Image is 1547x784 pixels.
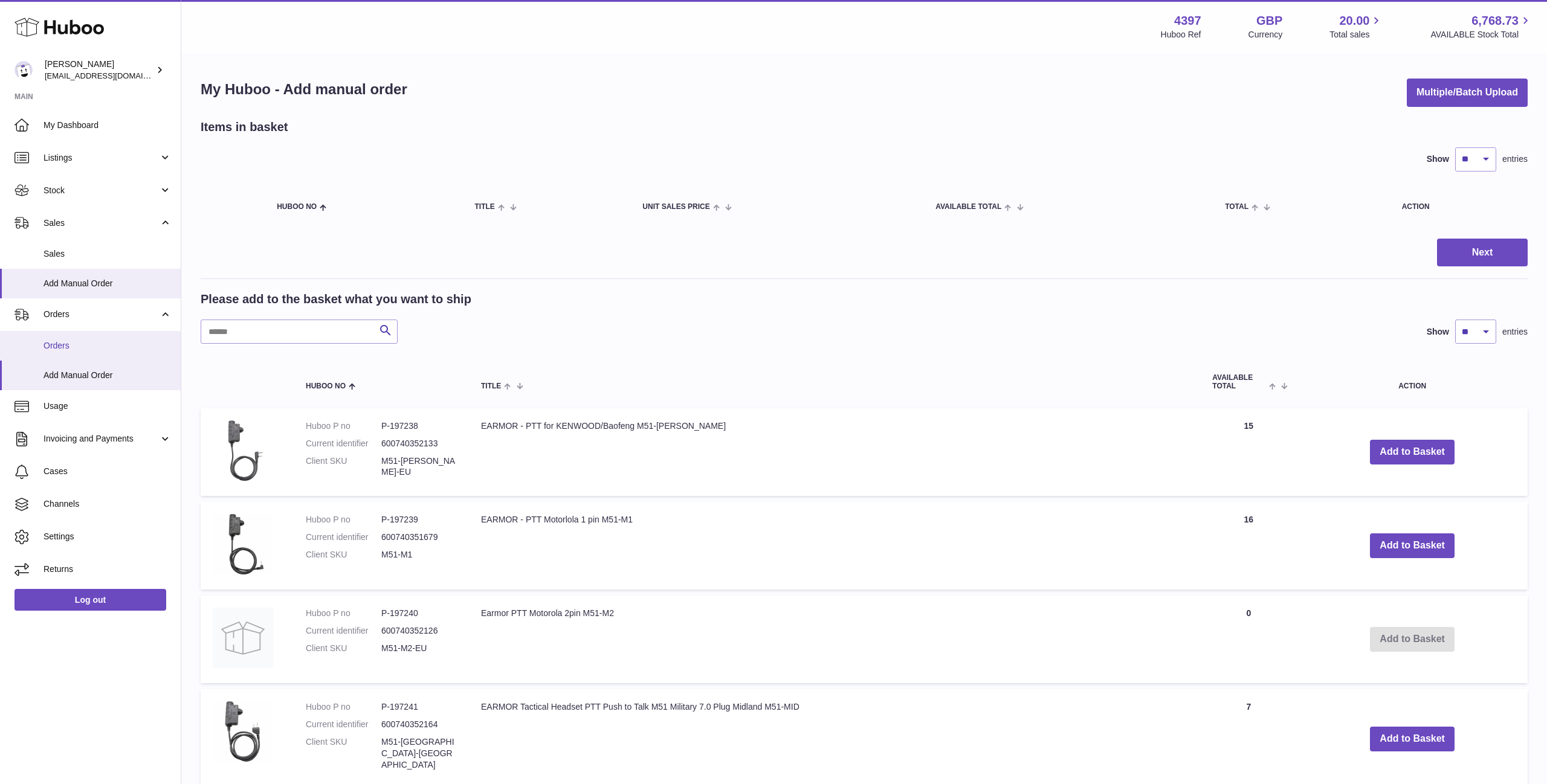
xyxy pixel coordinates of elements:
button: Next [1437,239,1528,267]
label: Show [1427,326,1449,338]
label: Show [1427,153,1449,165]
span: Invoicing and Payments [44,433,159,445]
dd: M51-[PERSON_NAME]-EU [381,455,457,478]
td: 0 [1200,596,1297,683]
span: Orders [44,340,172,352]
span: Usage [44,400,172,412]
img: drumnnbass@gmail.com [15,61,33,79]
img: Earmor PTT Motorola 2pin M51-M2 [213,608,273,668]
th: Action [1297,362,1528,402]
span: 20.00 [1339,13,1369,29]
dt: Current identifier [306,625,381,637]
span: Add Manual Order [44,370,172,381]
dt: Client SKU [306,455,381,478]
a: Log out [15,589,166,611]
span: Title [475,203,495,211]
span: Orders [44,309,159,320]
div: [PERSON_NAME] [45,59,153,82]
span: Huboo no [306,382,346,390]
dt: Current identifier [306,438,381,449]
dd: P-197238 [381,420,457,432]
img: EARMOR - PTT for KENWOOD/Baofeng M51-KEN [213,420,273,481]
span: My Dashboard [44,120,172,131]
span: [EMAIL_ADDRESS][DOMAIN_NAME] [45,71,178,80]
button: Multiple/Batch Upload [1407,79,1528,107]
td: EARMOR - PTT for KENWOOD/Baofeng M51-[PERSON_NAME] [469,408,1200,496]
span: Settings [44,531,172,542]
span: AVAILABLE Stock Total [1430,29,1532,40]
h1: My Huboo - Add manual order [201,80,407,99]
td: EARMOR - PTT Motorlola 1 pin M51-M1 [469,502,1200,590]
dt: Client SKU [306,643,381,654]
span: Unit Sales Price [642,203,709,211]
strong: GBP [1256,13,1282,29]
img: EARMOR Tactical Headset PTT Push to Talk M51 Military 7.0 Plug Midland M51-MID [213,701,273,762]
dd: P-197240 [381,608,457,619]
span: Sales [44,248,172,260]
td: 16 [1200,502,1297,590]
dd: 600740351679 [381,532,457,543]
dd: M51-M2-EU [381,643,457,654]
a: 20.00 Total sales [1329,13,1383,40]
span: Total sales [1329,29,1383,40]
td: 15 [1200,408,1297,496]
dd: M51-[GEOGRAPHIC_DATA]-[GEOGRAPHIC_DATA] [381,736,457,771]
td: Earmor PTT Motorola 2pin M51-M2 [469,596,1200,683]
span: Total [1225,203,1248,211]
dt: Huboo P no [306,608,381,619]
dt: Current identifier [306,532,381,543]
span: Stock [44,185,159,196]
dd: P-197239 [381,514,457,525]
span: AVAILABLE Total [1212,374,1266,390]
span: AVAILABLE Total [935,203,1001,211]
span: Sales [44,217,159,229]
span: 6,768.73 [1471,13,1519,29]
dt: Client SKU [306,549,381,561]
div: Action [1402,203,1516,211]
span: Returns [44,564,172,575]
span: Huboo no [277,203,317,211]
span: Cases [44,466,172,477]
h2: Please add to the basket what you want to ship [201,291,471,307]
h2: Items in basket [201,119,288,135]
strong: 4397 [1174,13,1201,29]
button: Add to Basket [1370,440,1455,464]
span: entries [1502,153,1528,165]
dt: Current identifier [306,719,381,730]
dd: 600740352126 [381,625,457,637]
dd: 600740352133 [381,438,457,449]
dt: Huboo P no [306,420,381,432]
dt: Huboo P no [306,701,381,713]
button: Add to Basket [1370,533,1455,558]
div: Currency [1248,29,1283,40]
img: EARMOR - PTT Motorlola 1 pin M51-M1 [213,514,273,574]
dd: 600740352164 [381,719,457,730]
dt: Client SKU [306,736,381,771]
span: Listings [44,152,159,164]
span: Add Manual Order [44,278,172,289]
div: Huboo Ref [1161,29,1201,40]
a: 6,768.73 AVAILABLE Stock Total [1430,13,1532,40]
dt: Huboo P no [306,514,381,525]
span: Channels [44,498,172,510]
span: Title [481,382,501,390]
dd: P-197241 [381,701,457,713]
dd: M51-M1 [381,549,457,561]
span: entries [1502,326,1528,338]
button: Add to Basket [1370,727,1455,751]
